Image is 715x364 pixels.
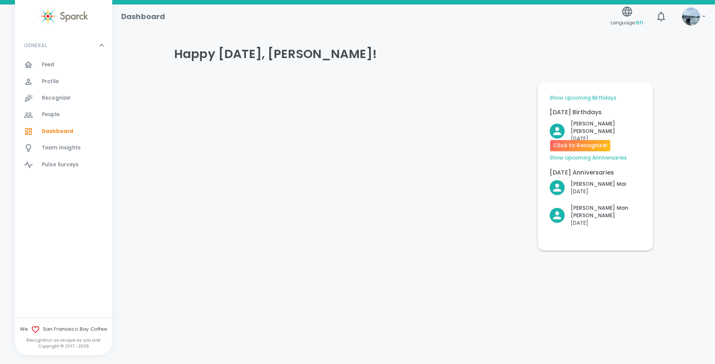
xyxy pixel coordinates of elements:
[15,73,112,90] a: Profile
[15,337,112,343] p: Recognition as unique as you are!
[611,18,643,28] span: Language:
[550,180,626,195] button: Click to Recognize!
[15,57,112,73] a: Feed
[15,34,112,57] div: GENERAL
[15,140,112,156] a: Team Insights
[42,78,59,85] span: Profile
[42,144,81,152] span: Team Insights
[15,7,112,25] a: Sparck logo
[42,61,55,69] span: Feed
[15,106,112,123] a: People
[571,188,626,195] p: [DATE]
[550,168,641,177] p: [DATE] Anniversaries
[550,94,616,102] a: Show Upcoming Birthdays
[42,94,71,102] span: Recognize!
[15,157,112,173] a: Pulse Surveys
[550,204,641,227] button: Click to Recognize!
[571,204,641,219] p: [PERSON_NAME] Man [PERSON_NAME]
[544,198,641,227] div: Click to Recognize!
[39,7,88,25] img: Sparck logo
[42,161,79,169] span: Pulse Surveys
[550,120,641,142] button: Click to Recognize!
[15,57,112,176] div: GENERAL
[121,10,165,22] h1: Dashboard
[42,128,73,135] span: Dashboard
[571,180,626,188] p: [PERSON_NAME] Mai
[174,46,653,61] h4: Happy [DATE], [PERSON_NAME]!
[544,174,626,195] div: Click to Recognize!
[15,123,112,140] a: Dashboard
[550,140,610,151] div: Click to Recognize!
[608,3,646,30] button: Language:en
[571,120,641,135] p: [PERSON_NAME] [PERSON_NAME]
[42,111,59,118] span: People
[15,343,112,349] p: Copyright © 2017 - 2025
[636,18,643,27] span: en
[550,108,641,117] p: [DATE] Birthdays
[15,90,112,106] a: Recognize!
[15,325,112,334] span: We San Francisco Bay Coffee
[682,7,700,25] img: Picture of Anna Belle
[550,154,627,162] a: Show Upcoming Anniversaries
[544,114,641,142] div: Click to Recognize!
[24,42,47,49] p: GENERAL
[571,219,641,227] p: [DATE]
